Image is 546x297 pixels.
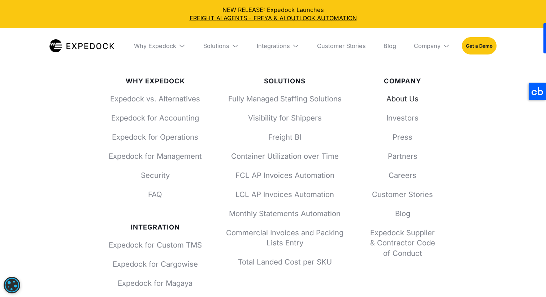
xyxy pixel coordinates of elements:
a: Container Utilization over Time [226,151,344,162]
a: Blog [377,28,402,64]
a: LCL AP Invoices Automation [226,189,344,200]
div: Why Expedock [134,42,176,49]
a: Fully Managed Staffing Solutions [226,94,344,104]
iframe: Chat Widget [422,219,546,297]
a: About Us [367,94,438,104]
a: Freight BI [226,132,344,143]
a: Monthly Statements Automation [226,209,344,219]
a: Expedock for Magaya [108,278,203,289]
div: Why Expedock [128,28,192,64]
div: Why Expedock [108,77,203,85]
div: Integration [108,223,203,231]
a: Expedock for Management [108,151,203,162]
div: Solutions [203,42,229,49]
a: Get a Demo [462,37,497,54]
div: Solutions [198,28,245,64]
div: Solutions [226,77,344,85]
a: Careers [367,170,438,181]
a: FCL AP Invoices Automation [226,170,344,181]
a: Total Landed Cost per SKU [226,257,344,267]
div: Integrations [251,28,305,64]
a: Visibility for Shippers [226,113,344,123]
div: NEW RELEASE: Expedock Launches [6,6,540,22]
a: Blog [367,209,438,219]
div: Company [408,28,456,64]
a: FREIGHT AI AGENTS - FREYA & AI OUTLOOK AUTOMATION [6,14,540,22]
div: Company [367,77,438,85]
a: Investors [367,113,438,123]
a: Expedock vs. Alternatives [108,94,203,104]
a: Expedock for Custom TMS [108,240,203,250]
a: Press [367,132,438,143]
a: Security [108,170,203,181]
a: Expedock for Cargowise [108,259,203,270]
a: Customer Stories [311,28,372,64]
a: Expedock for Operations [108,132,203,143]
a: Customer Stories [367,189,438,200]
a: Expedock Supplier & Contractor Code of Conduct [367,228,438,259]
div: Integrations [257,42,290,49]
a: Partners [367,151,438,162]
a: Commercial Invoices and Packing Lists Entry [226,228,344,248]
a: FAQ [108,189,203,200]
div: Company [414,42,441,49]
a: Expedock for Accounting [108,113,203,123]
